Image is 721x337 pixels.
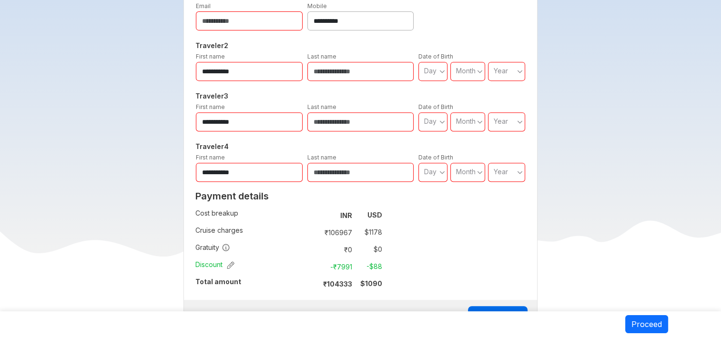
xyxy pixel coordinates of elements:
td: ₹ 106967 [316,226,356,239]
strong: ₹ 104333 [323,280,352,288]
span: Month [456,117,476,125]
label: Date of Birth [418,103,453,110]
td: $ 0 [356,243,382,256]
td: $ 1178 [356,226,382,239]
strong: Total amount [195,278,241,286]
strong: INR [340,211,352,219]
label: Last name [307,53,336,60]
td: : [312,241,316,258]
label: First name [196,154,225,161]
label: Date of Birth [418,53,453,60]
td: Cost breakup [195,207,312,224]
td: -$ 88 [356,260,382,273]
td: : [312,207,316,224]
span: Year [494,168,508,176]
label: Date of Birth [418,154,453,161]
span: Discount [195,260,234,269]
svg: angle down [477,67,483,76]
svg: angle down [439,168,445,177]
span: Month [456,67,476,75]
button: Proceed [625,315,668,333]
strong: $ 1090 [360,279,382,287]
span: Day [424,117,437,125]
span: Day [424,168,437,176]
span: Year [494,67,508,75]
td: : [312,224,316,241]
label: Last name [307,103,336,110]
label: First name [196,103,225,110]
svg: angle down [439,117,445,127]
span: Gratuity [195,243,230,252]
label: First name [196,53,225,60]
td: Cruise charges [195,224,312,241]
td: : [312,275,316,292]
label: Last name [307,154,336,161]
svg: angle down [517,67,523,76]
h2: Payment details [195,190,382,202]
strong: USD [367,211,382,219]
h5: Traveler 4 [193,141,528,152]
label: Email [196,2,211,10]
svg: angle down [477,117,483,127]
button: Proceed [468,306,528,329]
h5: Traveler 3 [193,90,528,102]
span: Month [456,168,476,176]
td: : [312,258,316,275]
svg: angle down [517,117,523,127]
svg: angle down [517,168,523,177]
h5: Traveler 2 [193,40,528,51]
label: Mobile [307,2,327,10]
svg: angle down [439,67,445,76]
svg: angle down [477,168,483,177]
td: -₹ 7991 [316,260,356,273]
span: Day [424,67,437,75]
span: Year [494,117,508,125]
td: ₹ 0 [316,243,356,256]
